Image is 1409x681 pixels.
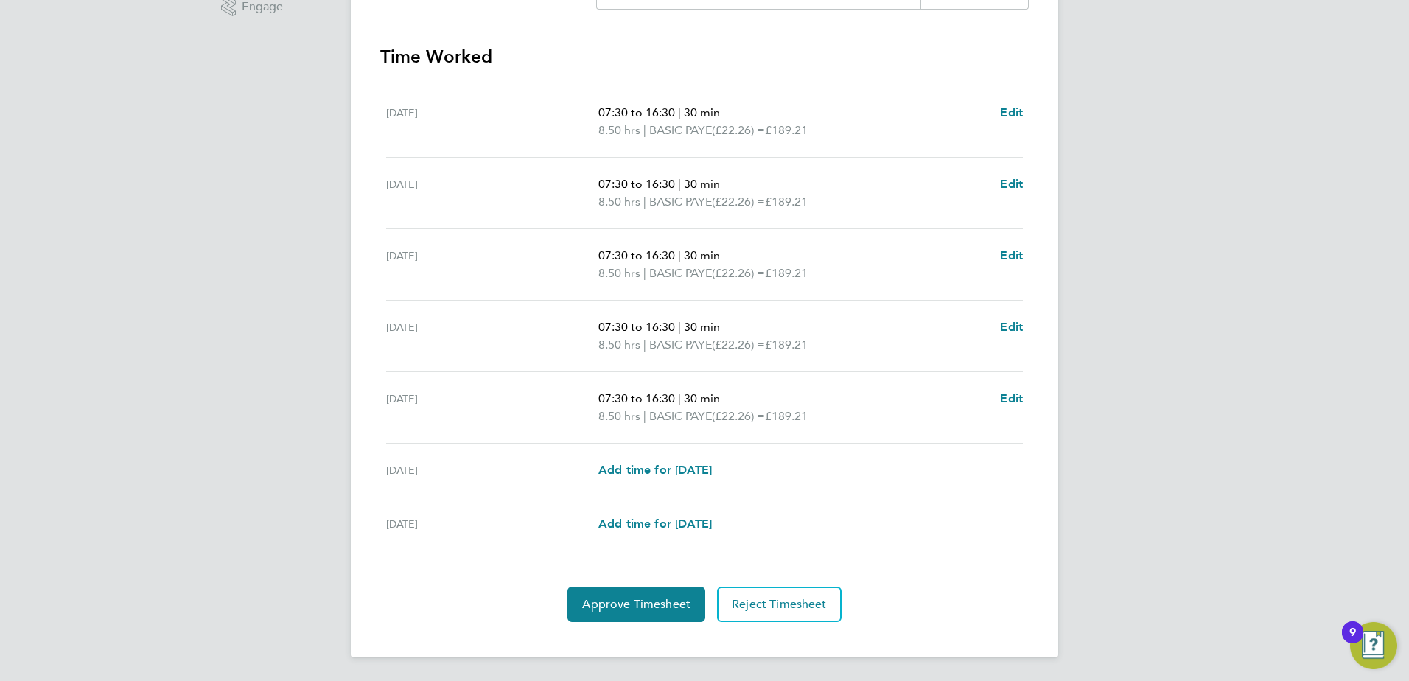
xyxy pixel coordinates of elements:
span: 30 min [684,391,720,405]
div: [DATE] [386,390,598,425]
span: 30 min [684,248,720,262]
span: | [678,391,681,405]
a: Edit [1000,104,1023,122]
span: BASIC PAYE [649,122,712,139]
span: Reject Timesheet [732,597,827,612]
span: BASIC PAYE [649,265,712,282]
span: £189.21 [765,266,808,280]
button: Approve Timesheet [567,587,705,622]
span: £189.21 [765,338,808,352]
span: 8.50 hrs [598,195,640,209]
span: 8.50 hrs [598,266,640,280]
span: (£22.26) = [712,338,765,352]
span: BASIC PAYE [649,336,712,354]
span: 30 min [684,105,720,119]
a: Edit [1000,390,1023,408]
span: | [643,266,646,280]
span: | [678,177,681,191]
div: [DATE] [386,175,598,211]
span: Approve Timesheet [582,597,690,612]
span: BASIC PAYE [649,193,712,211]
span: 8.50 hrs [598,123,640,137]
span: £189.21 [765,409,808,423]
span: £189.21 [765,195,808,209]
span: Edit [1000,105,1023,119]
span: 07:30 to 16:30 [598,391,675,405]
span: | [643,195,646,209]
span: Edit [1000,248,1023,262]
div: [DATE] [386,104,598,139]
div: [DATE] [386,515,598,533]
span: 07:30 to 16:30 [598,105,675,119]
div: [DATE] [386,318,598,354]
a: Add time for [DATE] [598,515,712,533]
a: Edit [1000,318,1023,336]
span: | [643,409,646,423]
span: Engage [242,1,283,13]
a: Edit [1000,175,1023,193]
span: | [678,248,681,262]
span: 07:30 to 16:30 [598,177,675,191]
span: Edit [1000,320,1023,334]
a: Edit [1000,247,1023,265]
span: 30 min [684,320,720,334]
div: [DATE] [386,461,598,479]
span: 07:30 to 16:30 [598,248,675,262]
span: (£22.26) = [712,195,765,209]
button: Reject Timesheet [717,587,842,622]
span: 8.50 hrs [598,338,640,352]
div: [DATE] [386,247,598,282]
span: (£22.26) = [712,409,765,423]
span: 30 min [684,177,720,191]
span: | [678,105,681,119]
span: Edit [1000,391,1023,405]
span: (£22.26) = [712,266,765,280]
span: 8.50 hrs [598,409,640,423]
span: (£22.26) = [712,123,765,137]
span: BASIC PAYE [649,408,712,425]
span: | [678,320,681,334]
span: £189.21 [765,123,808,137]
span: Add time for [DATE] [598,517,712,531]
h3: Time Worked [380,45,1029,69]
span: 07:30 to 16:30 [598,320,675,334]
div: 9 [1349,632,1356,652]
span: Edit [1000,177,1023,191]
span: | [643,338,646,352]
span: Add time for [DATE] [598,463,712,477]
a: Add time for [DATE] [598,461,712,479]
button: Open Resource Center, 9 new notifications [1350,622,1397,669]
span: | [643,123,646,137]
